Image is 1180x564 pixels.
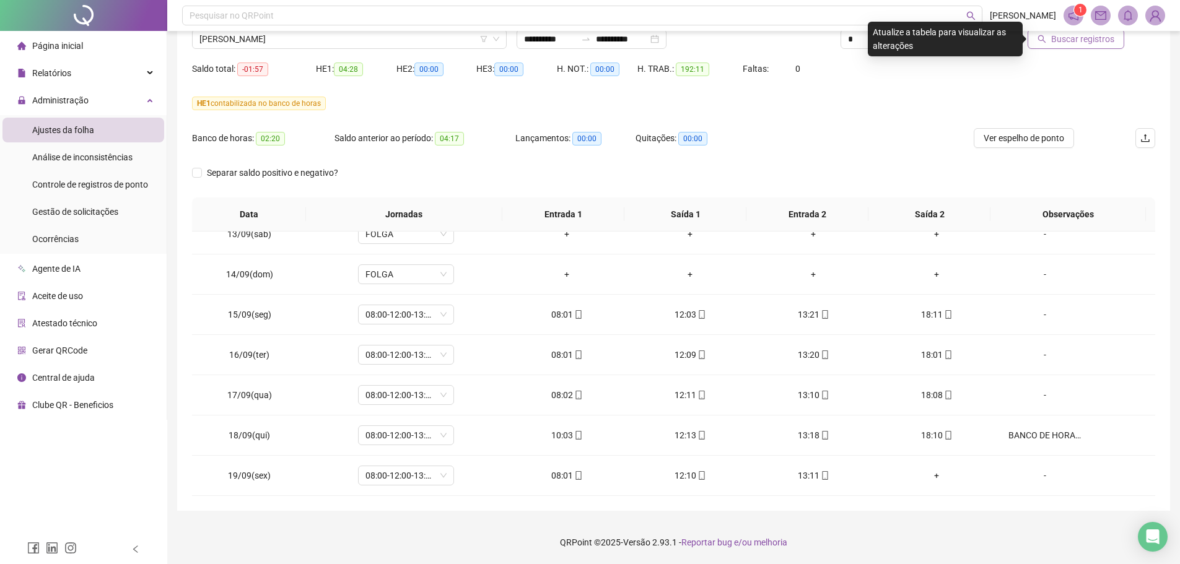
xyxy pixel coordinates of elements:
span: qrcode [17,346,26,355]
span: file [17,69,26,77]
span: 18/09(qui) [229,430,270,440]
div: + [639,267,742,281]
span: mobile [573,431,583,440]
span: CARLOS VINICIUS RAMOS RODRIGUES [199,30,499,48]
div: 08:01 [515,348,619,362]
span: 00:00 [590,63,619,76]
div: HE 2: [396,62,477,76]
sup: 1 [1074,4,1086,16]
span: mobile [696,350,706,359]
span: instagram [64,542,77,554]
span: gift [17,401,26,409]
span: Ver espelho de ponto [984,131,1064,145]
div: 13:20 [762,348,865,362]
span: upload [1140,133,1150,143]
span: mobile [943,391,953,399]
footer: QRPoint © 2025 - 2.93.1 - [167,521,1180,564]
span: left [131,545,140,553]
div: 12:13 [639,428,742,442]
span: 00:00 [494,63,523,76]
span: Relatórios [32,68,71,78]
span: 02:20 [256,132,285,145]
img: 77048 [1146,6,1165,25]
div: H. NOT.: [557,62,637,76]
span: audit [17,292,26,300]
span: 08:00-12:00-13:12-18:00 [365,345,447,364]
span: 04:17 [435,132,464,145]
div: + [515,227,619,241]
span: 19/09(sex) [228,471,271,480]
div: 13:21 [762,308,865,321]
span: Aceite de uso [32,291,83,301]
span: 15/09(seg) [228,310,271,319]
span: mail [1095,10,1106,21]
span: Atestado técnico [32,318,97,328]
span: filter [480,35,487,43]
span: Ocorrências [32,234,79,244]
div: + [762,267,865,281]
span: 13/09(sáb) [227,229,271,239]
span: Página inicial [32,41,83,51]
div: 12:03 [639,308,742,321]
div: - [1008,267,1082,281]
span: solution [17,319,26,328]
span: mobile [696,431,706,440]
span: 00:00 [678,132,707,145]
span: Central de ajuda [32,373,95,383]
div: 18:10 [885,428,989,442]
span: search [966,11,976,20]
th: Saída 1 [624,197,746,232]
span: info-circle [17,373,26,382]
div: Banco de horas: [192,131,334,145]
span: Observações [1000,207,1136,221]
span: mobile [573,391,583,399]
span: 14/09(dom) [226,269,273,279]
div: BANCO DE HORAS. [1008,428,1082,442]
span: mobile [819,350,829,359]
span: 1 [1078,6,1083,14]
button: Buscar registros [1028,29,1124,49]
span: bell [1122,10,1134,21]
span: Administração [32,95,89,105]
span: Controle de registros de ponto [32,180,148,189]
span: mobile [943,310,953,319]
span: Versão [623,537,650,547]
div: + [762,227,865,241]
div: Quitações: [636,131,756,145]
span: 08:00-12:00-13:12-18:00 [365,305,447,324]
span: 17/09(qua) [227,390,272,400]
span: mobile [943,350,953,359]
button: Ver espelho de ponto [974,128,1074,148]
div: - [1008,469,1082,482]
div: Lançamentos: [515,131,636,145]
div: HE 3: [476,62,557,76]
th: Data [192,197,306,232]
div: - [1008,388,1082,402]
span: mobile [819,310,829,319]
div: 18:11 [885,308,989,321]
span: 08:00-12:00-13:12-18:00 [365,426,447,445]
span: mobile [819,391,829,399]
div: + [885,267,989,281]
span: facebook [27,542,40,554]
div: 12:09 [639,348,742,362]
div: H. TRAB.: [637,62,743,76]
div: + [639,227,742,241]
span: 08:00-12:00-13:12-18:00 [365,386,447,404]
span: swap-right [581,34,591,44]
span: mobile [819,471,829,480]
span: home [17,41,26,50]
span: Buscar registros [1051,32,1114,46]
th: Entrada 2 [746,197,868,232]
span: mobile [573,350,583,359]
span: Ajustes da folha [32,125,94,135]
div: HE 1: [316,62,396,76]
div: - [1008,227,1082,241]
span: Faltas: [743,64,771,74]
span: mobile [943,431,953,440]
div: + [515,267,619,281]
span: mobile [819,431,829,440]
span: Análise de inconsistências [32,152,133,162]
span: to [581,34,591,44]
div: 13:11 [762,469,865,482]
